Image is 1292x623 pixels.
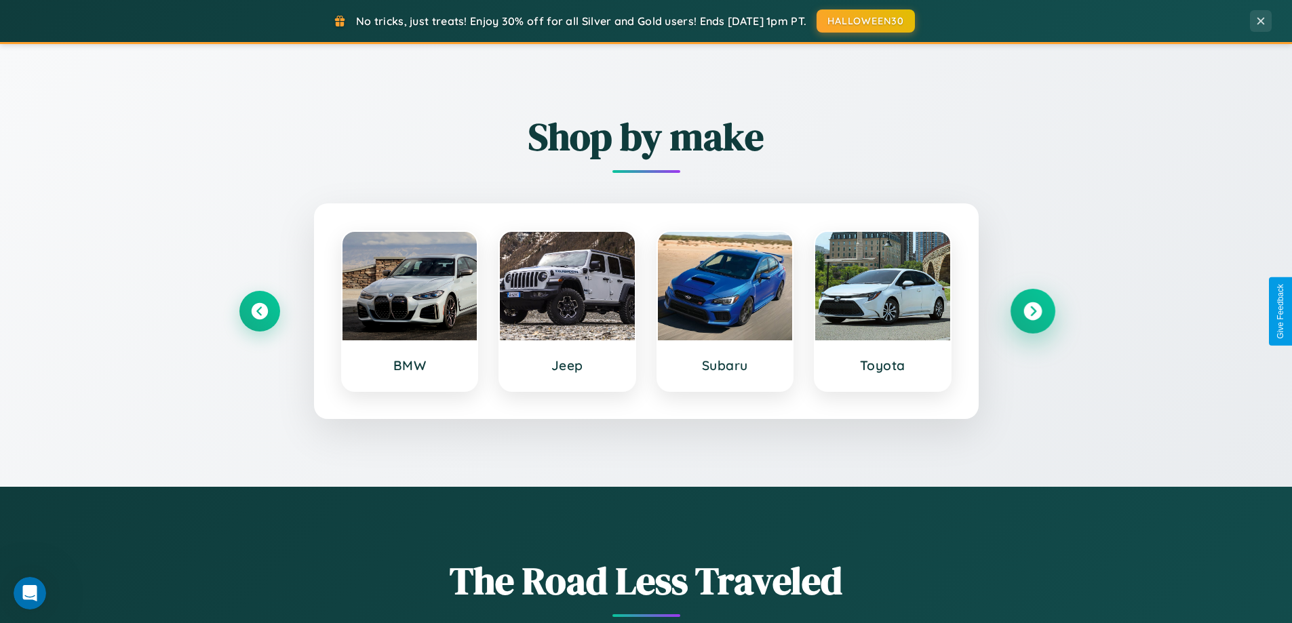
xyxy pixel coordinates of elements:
div: Give Feedback [1276,284,1285,339]
h2: Shop by make [239,110,1053,163]
span: No tricks, just treats! Enjoy 30% off for all Silver and Gold users! Ends [DATE] 1pm PT. [356,14,806,28]
h3: Subaru [671,357,779,374]
button: HALLOWEEN30 [817,9,915,33]
h3: Toyota [829,357,937,374]
h3: Jeep [513,357,621,374]
h1: The Road Less Traveled [239,555,1053,607]
h3: BMW [356,357,464,374]
iframe: Intercom live chat [14,577,46,609]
